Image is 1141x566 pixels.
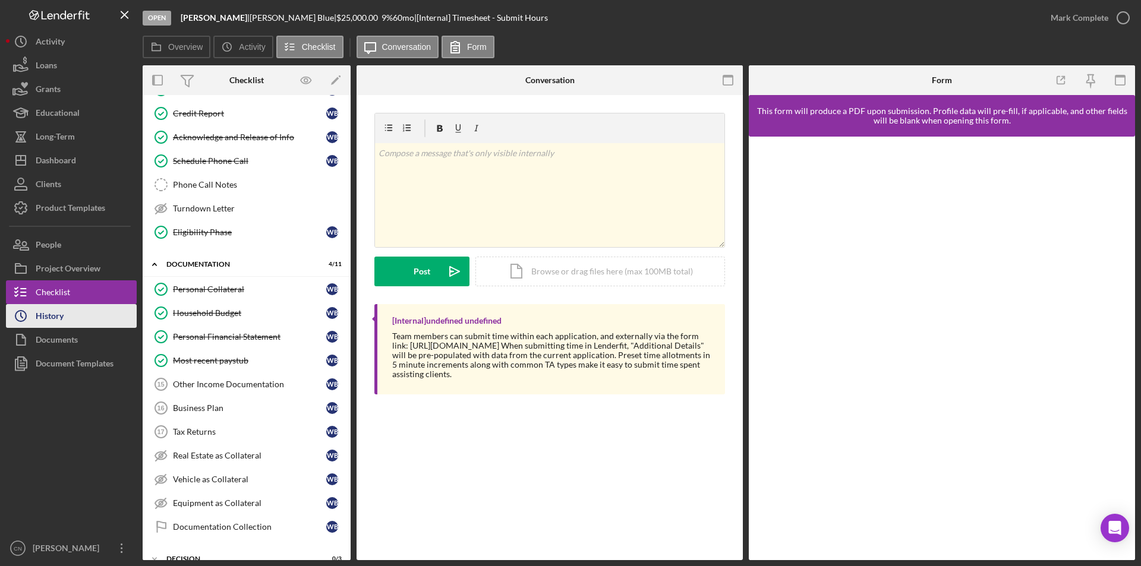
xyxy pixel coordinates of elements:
[173,109,326,118] div: Credit Report
[173,308,326,318] div: Household Budget
[143,11,171,26] div: Open
[229,75,264,85] div: Checklist
[149,325,345,349] a: Personal Financial StatementWB
[173,132,326,142] div: Acknowledge and Release of Info
[173,427,326,437] div: Tax Returns
[149,444,345,467] a: Real Estate as CollateralWB
[382,13,393,23] div: 9 %
[414,257,430,286] div: Post
[149,467,345,491] a: Vehicle as CollateralWB
[173,156,326,166] div: Schedule Phone Call
[1039,6,1135,30] button: Mark Complete
[149,173,345,197] a: Phone Call Notes
[302,42,336,52] label: Checklist
[168,42,203,52] label: Overview
[326,378,338,390] div: W B
[326,521,338,533] div: W B
[157,428,164,435] tspan: 17
[173,522,326,532] div: Documentation Collection
[336,13,382,23] div: $25,000.00
[149,197,345,220] a: Turndown Letter
[173,451,326,460] div: Real Estate as Collateral
[213,36,273,58] button: Activity
[326,355,338,366] div: W B
[149,125,345,149] a: Acknowledge and Release of InfoWB
[392,331,713,379] div: Team members can submit time within each application, and externally via the form link: [URL][DOM...
[374,257,469,286] button: Post
[181,13,250,23] div: |
[755,106,1129,125] div: This form will produce a PDF upon submission. Profile data will pre-fill, if applicable, and othe...
[166,555,312,562] div: Decision
[239,42,265,52] label: Activity
[326,155,338,167] div: W B
[149,420,345,444] a: 17Tax ReturnsWB
[326,226,338,238] div: W B
[250,13,336,23] div: [PERSON_NAME] Blue |
[525,75,575,85] div: Conversation
[326,331,338,343] div: W B
[173,227,326,237] div: Eligibility Phase
[149,349,345,372] a: Most recent paystubWB
[173,356,326,365] div: Most recent paystub
[149,301,345,325] a: Household BudgetWB
[326,131,338,143] div: W B
[326,402,338,414] div: W B
[932,75,952,85] div: Form
[1101,514,1129,542] div: Open Intercom Messenger
[326,307,338,319] div: W B
[173,403,326,413] div: Business Plan
[357,36,439,58] button: Conversation
[392,316,502,325] div: [Internal] undefined undefined
[143,36,210,58] button: Overview
[320,555,342,562] div: 0 / 3
[442,36,494,58] button: Form
[149,396,345,420] a: 16Business PlanWB
[149,220,345,244] a: Eligibility PhaseWB
[149,491,345,515] a: Equipment as CollateralWB
[149,102,345,125] a: Credit ReportWB
[181,12,247,23] b: [PERSON_NAME]
[320,261,342,268] div: 4 / 11
[149,277,345,301] a: Personal CollateralWB
[173,284,326,294] div: Personal Collateral
[173,475,326,484] div: Vehicle as Collateral
[326,426,338,438] div: W B
[761,148,1124,548] iframe: Lenderfit form
[326,107,338,119] div: W B
[149,372,345,396] a: 15Other Income DocumentationWB
[173,498,326,508] div: Equipment as Collateral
